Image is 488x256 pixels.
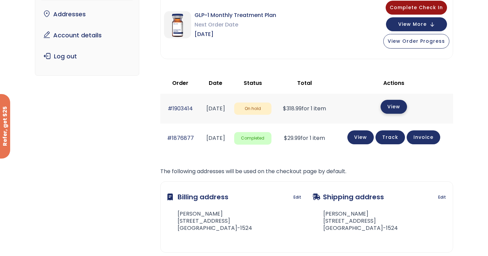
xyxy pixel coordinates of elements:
[195,30,276,39] span: [DATE]
[234,132,271,145] span: Completed
[206,105,225,112] time: [DATE]
[398,22,427,26] span: View More
[284,134,301,142] span: 29.99
[206,134,225,142] time: [DATE]
[195,11,276,20] span: GLP-1 Monthly Treatment Plan
[275,94,334,123] td: for 1 item
[167,188,228,205] h3: Billing address
[209,79,222,87] span: Date
[160,167,453,176] p: The following addresses will be used on the checkout page by default.
[386,1,447,15] button: Complete Check In
[283,105,286,112] span: $
[283,105,302,112] span: 318.99
[244,79,262,87] span: Status
[275,124,334,153] td: for 1 item
[168,105,193,112] a: #1903414
[172,79,188,87] span: Order
[388,38,445,44] span: View Order Progress
[312,211,398,232] address: [PERSON_NAME] [STREET_ADDRESS] [GEOGRAPHIC_DATA]-1524
[381,100,407,114] a: View
[195,20,276,30] span: Next Order Date
[438,193,446,202] a: Edit
[234,103,271,115] span: On hold
[375,130,405,144] a: Track
[40,7,134,21] a: Addresses
[383,34,449,49] button: View Order Progress
[284,134,287,142] span: $
[347,130,374,144] a: View
[167,211,252,232] address: [PERSON_NAME] [STREET_ADDRESS] [GEOGRAPHIC_DATA]-1524
[407,130,440,144] a: Invoice
[390,4,443,11] span: Complete Check In
[293,193,301,202] a: Edit
[383,79,404,87] span: Actions
[386,17,447,31] button: View More
[167,134,194,142] a: #1876877
[40,28,134,42] a: Account details
[312,188,384,205] h3: Shipping address
[297,79,312,87] span: Total
[40,49,134,63] a: Log out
